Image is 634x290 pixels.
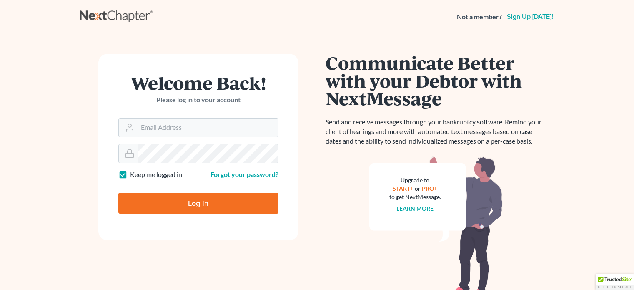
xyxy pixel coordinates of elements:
p: Send and receive messages through your bankruptcy software. Remind your client of hearings and mo... [326,117,546,146]
h1: Welcome Back! [118,74,278,92]
h1: Communicate Better with your Debtor with NextMessage [326,54,546,107]
strong: Not a member? [457,12,502,22]
div: TrustedSite Certified [596,274,634,290]
a: Forgot your password? [210,170,278,178]
span: or [415,185,421,192]
a: PRO+ [422,185,437,192]
a: START+ [393,185,413,192]
input: Log In [118,193,278,214]
label: Keep me logged in [130,170,182,179]
input: Email Address [138,119,278,137]
p: Please log in to your account [118,95,278,105]
a: Learn more [396,205,434,212]
div: to get NextMessage. [389,193,441,201]
a: Sign up [DATE]! [505,13,555,20]
div: Upgrade to [389,176,441,184]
